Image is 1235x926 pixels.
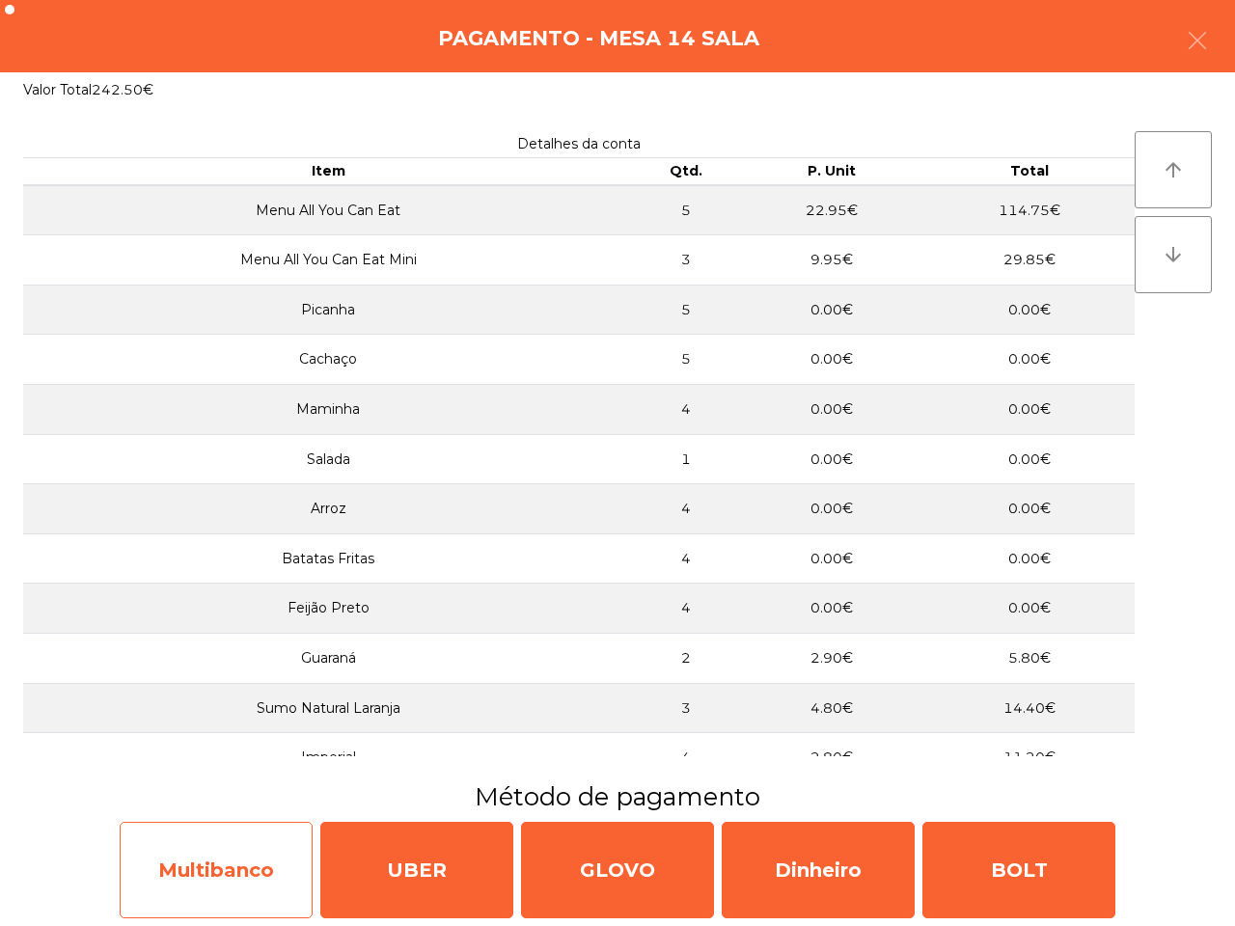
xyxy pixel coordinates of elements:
td: Maminha [23,385,634,435]
td: Feijão Preto [23,584,634,634]
td: 2.80€ [739,733,925,783]
td: Sumo Natural Laranja [23,683,634,733]
td: 0.00€ [739,385,925,435]
td: 0.00€ [739,533,925,584]
i: arrow_upward [1162,158,1185,181]
h4: Pagamento - Mesa 14 Sala [438,24,759,53]
th: P. Unit [739,158,925,185]
td: 4 [634,584,739,634]
button: arrow_upward [1135,131,1212,208]
td: Salada [23,434,634,484]
td: Menu All You Can Eat Mini [23,235,634,286]
td: 2.90€ [739,633,925,683]
td: 5.80€ [924,633,1135,683]
td: 5 [634,335,739,385]
h3: Método de pagamento [14,779,1221,814]
td: Guaraná [23,633,634,683]
td: 0.00€ [739,285,925,335]
td: 5 [634,185,739,235]
td: 0.00€ [924,484,1135,534]
td: 0.00€ [924,533,1135,584]
td: 4 [634,385,739,435]
td: 0.00€ [739,484,925,534]
td: 14.40€ [924,683,1135,733]
span: 242.50€ [92,81,153,98]
td: Batatas Fritas [23,533,634,584]
td: 2 [634,633,739,683]
td: 114.75€ [924,185,1135,235]
th: Qtd. [634,158,739,185]
td: 0.00€ [924,434,1135,484]
div: GLOVO [521,822,714,918]
td: 29.85€ [924,235,1135,286]
td: Arroz [23,484,634,534]
td: 0.00€ [924,335,1135,385]
td: 4 [634,733,739,783]
td: 11.20€ [924,733,1135,783]
td: Menu All You Can Eat [23,185,634,235]
div: UBER [320,822,513,918]
button: arrow_downward [1135,216,1212,293]
td: 3 [634,683,739,733]
td: 0.00€ [739,335,925,385]
td: 1 [634,434,739,484]
td: 4 [634,484,739,534]
th: Item [23,158,634,185]
i: arrow_downward [1162,243,1185,266]
td: Imperial [23,733,634,783]
span: Detalhes da conta [517,135,641,152]
td: 3 [634,235,739,286]
td: 4 [634,533,739,584]
td: 0.00€ [924,285,1135,335]
td: 4.80€ [739,683,925,733]
td: 5 [634,285,739,335]
td: 0.00€ [739,434,925,484]
td: Cachaço [23,335,634,385]
td: Picanha [23,285,634,335]
td: 0.00€ [739,584,925,634]
td: 9.95€ [739,235,925,286]
div: Dinheiro [722,822,915,918]
td: 22.95€ [739,185,925,235]
th: Total [924,158,1135,185]
span: Valor Total [23,81,92,98]
td: 0.00€ [924,584,1135,634]
div: Multibanco [120,822,313,918]
td: 0.00€ [924,385,1135,435]
div: BOLT [922,822,1115,918]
